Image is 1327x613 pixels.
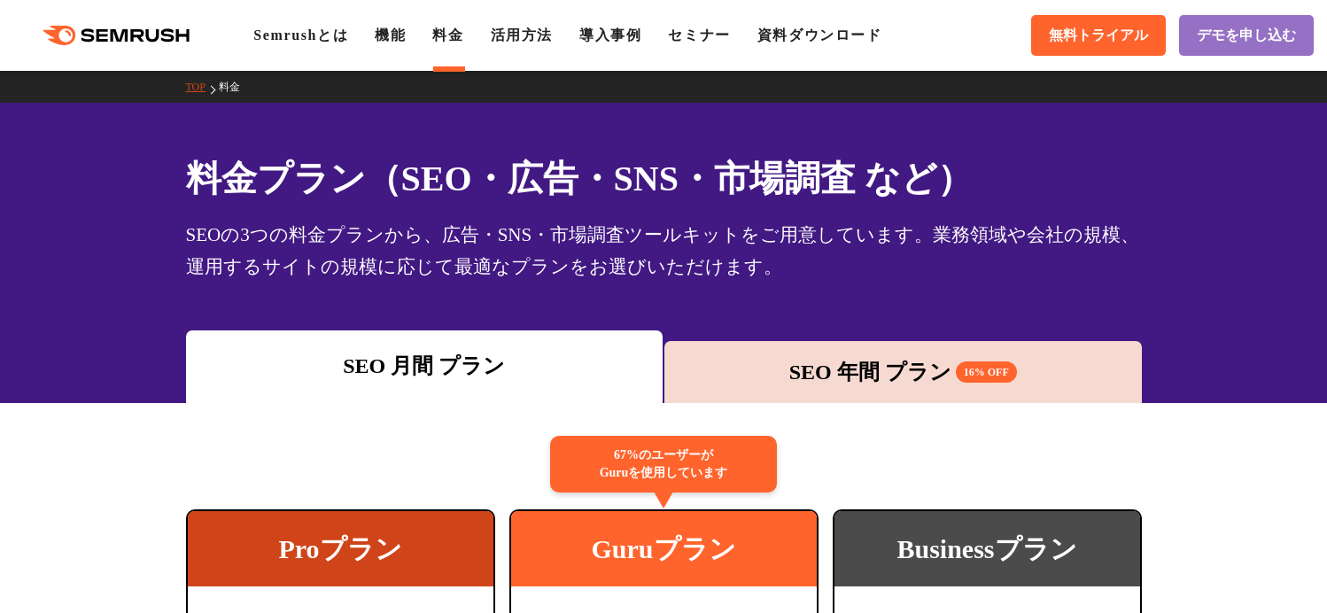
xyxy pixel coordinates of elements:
[956,361,1017,383] span: 16% OFF
[757,27,882,43] a: 資料ダウンロード
[1031,15,1166,56] a: 無料トライアル
[219,81,253,93] a: 料金
[1179,15,1314,56] a: デモを申し込む
[491,27,553,43] a: 活用方法
[1049,27,1148,45] span: 無料トライアル
[195,350,655,382] div: SEO 月間 プラン
[432,27,463,43] a: 料金
[375,27,406,43] a: 機能
[511,511,817,586] div: Guruプラン
[186,219,1142,283] div: SEOの3つの料金プランから、広告・SNS・市場調査ツールキットをご用意しています。業務領域や会社の規模、運用するサイトの規模に応じて最適なプランをお選びいただけます。
[1197,27,1296,45] span: デモを申し込む
[579,27,641,43] a: 導入事例
[673,356,1133,388] div: SEO 年間 プラン
[834,511,1140,586] div: Businessプラン
[188,511,493,586] div: Proプラン
[186,81,219,93] a: TOP
[550,436,777,493] div: 67%のユーザーが Guruを使用しています
[253,27,348,43] a: Semrushとは
[186,152,1142,205] h1: 料金プラン（SEO・広告・SNS・市場調査 など）
[668,27,730,43] a: セミナー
